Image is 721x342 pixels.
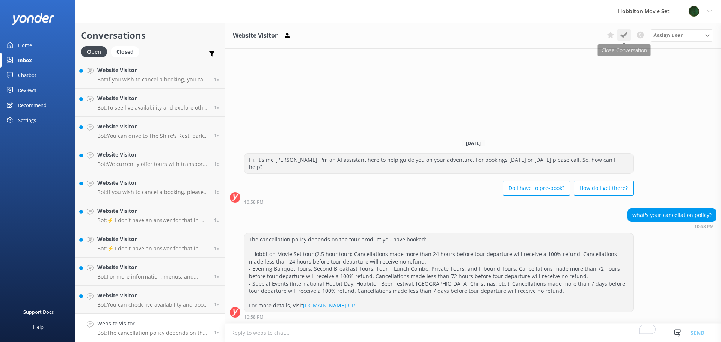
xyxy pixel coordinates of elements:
[97,179,208,187] h4: Website Visitor
[23,304,54,319] div: Support Docs
[214,161,219,167] span: Sep 19 2025 01:19am (UTC +12:00) Pacific/Auckland
[111,46,139,57] div: Closed
[97,235,208,243] h4: Website Visitor
[97,161,208,167] p: Bot: We currently offer tours with transport from The Shire's Rest and Matamata isite only. We do...
[18,53,32,68] div: Inbox
[97,76,208,83] p: Bot: If you wish to cancel a booking, you can contact our reservations team via phone at [PHONE_N...
[97,263,208,271] h4: Website Visitor
[574,181,634,196] button: How do I get there?
[97,245,208,252] p: Bot: ⚡ I don't have an answer for that in my knowledge base. Please try and rephrase your questio...
[97,319,208,328] h4: Website Visitor
[75,173,225,201] a: Website VisitorBot:If you wish to cancel a booking, please contact our reservations team via phon...
[244,199,634,205] div: Sep 18 2025 10:58pm (UTC +12:00) Pacific/Auckland
[97,301,208,308] p: Bot: You can check live availability and book your Hobbiton Movie Set Tour online at [DOMAIN_NAME...
[303,302,361,309] a: [DOMAIN_NAME][URL].
[462,140,485,146] span: [DATE]
[225,324,721,342] textarea: To enrich screen reader interactions, please activate Accessibility in Grammarly extension settings
[97,189,208,196] p: Bot: If you wish to cancel a booking, please contact our reservations team via phone at [PHONE_NU...
[214,245,219,252] span: Sep 18 2025 11:43pm (UTC +12:00) Pacific/Auckland
[214,189,219,195] span: Sep 19 2025 01:00am (UTC +12:00) Pacific/Auckland
[653,31,683,39] span: Assign user
[75,60,225,89] a: Website VisitorBot:If you wish to cancel a booking, you can contact our reservations team via pho...
[18,68,36,83] div: Chatbot
[214,273,219,280] span: Sep 18 2025 11:38pm (UTC +12:00) Pacific/Auckland
[97,94,208,102] h4: Website Visitor
[628,209,716,221] div: what's your cancellation policy?
[75,314,225,342] a: Website VisitorBot:The cancellation policy depends on the tour product you have booked: - Hobbito...
[97,104,208,111] p: Bot: To see live availability and explore other tour options, please visit [DOMAIN_NAME][URL]. If...
[18,38,32,53] div: Home
[75,89,225,117] a: Website VisitorBot:To see live availability and explore other tour options, please visit [DOMAIN_...
[214,217,219,223] span: Sep 19 2025 01:00am (UTC +12:00) Pacific/Auckland
[11,13,54,25] img: yonder-white-logo.png
[75,286,225,314] a: Website VisitorBot:You can check live availability and book your Hobbiton Movie Set Tour online a...
[97,217,208,224] p: Bot: ⚡ I don't have an answer for that in my knowledge base. Please try and rephrase your questio...
[75,258,225,286] a: Website VisitorBot:For more information, menus, and pricing on weddings at [GEOGRAPHIC_DATA], ple...
[111,47,143,56] a: Closed
[97,151,208,159] h4: Website Visitor
[214,301,219,308] span: Sep 18 2025 11:32pm (UTC +12:00) Pacific/Auckland
[81,47,111,56] a: Open
[97,133,208,139] p: Bot: You can drive to The Shire's Rest, park your vehicle, and join one of our tours. However, it...
[214,76,219,83] span: Sep 19 2025 05:16am (UTC +12:00) Pacific/Auckland
[244,315,264,319] strong: 10:58 PM
[244,233,633,312] div: The cancellation policy depends on the tour product you have booked: - Hobbiton Movie Set tour (2...
[694,224,714,229] strong: 10:58 PM
[97,207,208,215] h4: Website Visitor
[75,117,225,145] a: Website VisitorBot:You can drive to The Shire's Rest, park your vehicle, and join one of our tour...
[81,28,219,42] h2: Conversations
[503,181,570,196] button: Do I have to pre-book?
[33,319,44,334] div: Help
[650,29,713,41] div: Assign User
[81,46,107,57] div: Open
[97,122,208,131] h4: Website Visitor
[214,104,219,111] span: Sep 19 2025 04:41am (UTC +12:00) Pacific/Auckland
[244,200,264,205] strong: 10:58 PM
[75,201,225,229] a: Website VisitorBot:⚡ I don't have an answer for that in my knowledge base. Please try and rephras...
[97,330,208,336] p: Bot: The cancellation policy depends on the tour product you have booked: - Hobbiton Movie Set to...
[688,6,700,17] img: 34-1625720359.png
[75,229,225,258] a: Website VisitorBot:⚡ I don't have an answer for that in my knowledge base. Please try and rephras...
[97,66,208,74] h4: Website Visitor
[214,330,219,336] span: Sep 18 2025 10:58pm (UTC +12:00) Pacific/Auckland
[18,83,36,98] div: Reviews
[244,154,633,173] div: Hi, it's me [PERSON_NAME]! I'm an AI assistant here to help guide you on your adventure. For book...
[97,291,208,300] h4: Website Visitor
[97,273,208,280] p: Bot: For more information, menus, and pricing on weddings at [GEOGRAPHIC_DATA], please visit [DOM...
[75,145,225,173] a: Website VisitorBot:We currently offer tours with transport from The Shire's Rest and Matamata isi...
[18,98,47,113] div: Recommend
[627,224,716,229] div: Sep 18 2025 10:58pm (UTC +12:00) Pacific/Auckland
[244,314,634,319] div: Sep 18 2025 10:58pm (UTC +12:00) Pacific/Auckland
[214,133,219,139] span: Sep 19 2025 03:05am (UTC +12:00) Pacific/Auckland
[18,113,36,128] div: Settings
[233,31,278,41] h3: Website Visitor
